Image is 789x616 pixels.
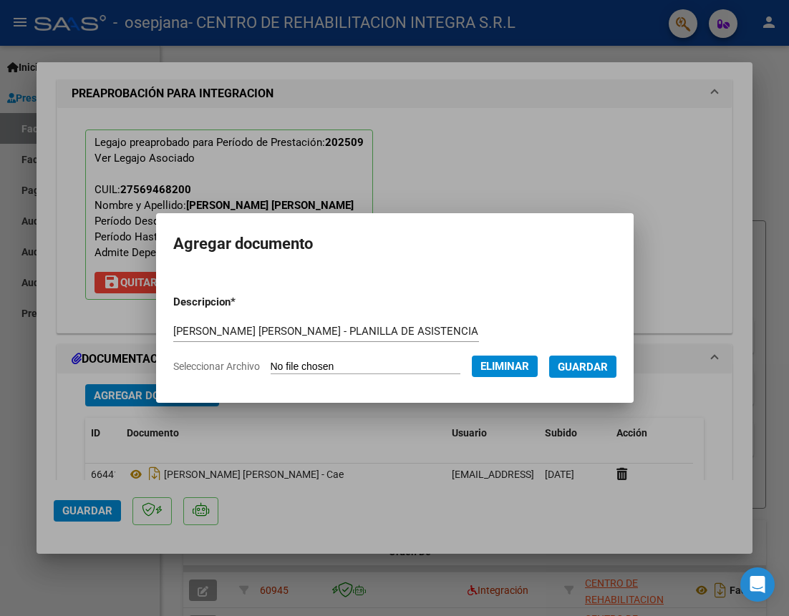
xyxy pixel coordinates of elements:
[173,294,306,311] p: Descripcion
[549,356,616,378] button: Guardar
[472,356,538,377] button: Eliminar
[558,361,608,373] span: Guardar
[173,361,260,372] span: Seleccionar Archivo
[480,360,529,373] span: Eliminar
[173,230,616,258] h2: Agregar documento
[740,567,775,602] div: Open Intercom Messenger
